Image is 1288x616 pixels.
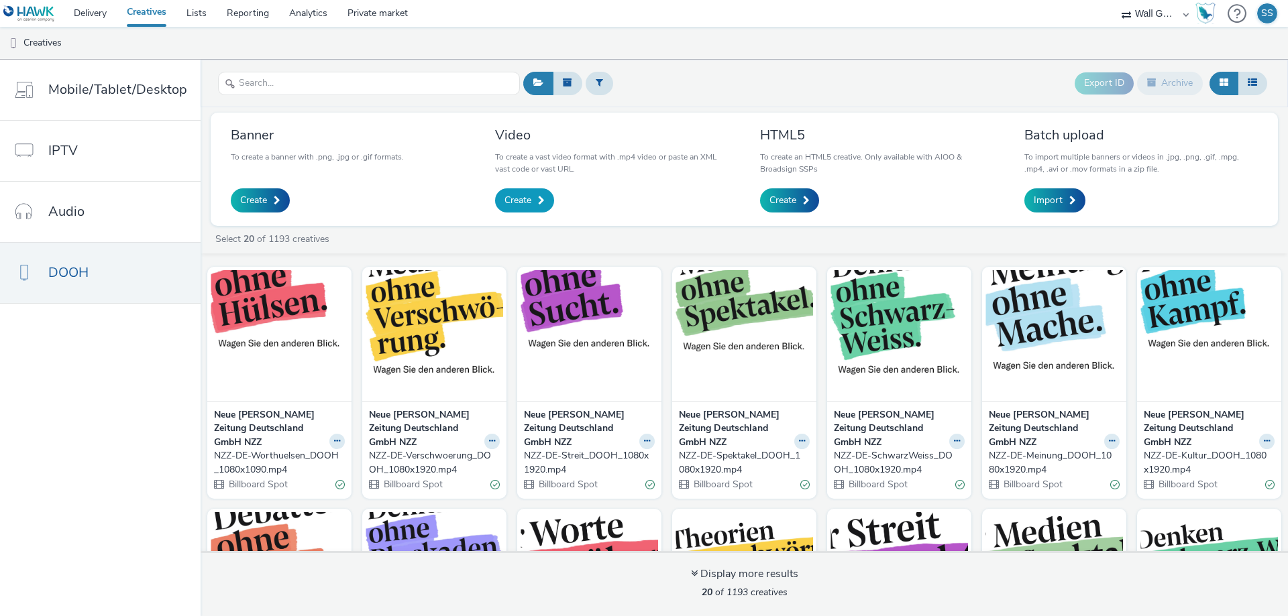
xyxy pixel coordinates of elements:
a: Hawk Academy [1195,3,1221,24]
a: NZZ-DE-Kultur_DOOH_1080x1920.mp4 [1144,449,1275,477]
div: NZZ-DE-Meinung_DOOH_1080x1920.mp4 [989,449,1114,477]
span: Billboard Spot [227,478,288,491]
strong: Neue [PERSON_NAME] Zeitung Deutschland GmbH NZZ [679,408,791,449]
div: SS [1261,3,1273,23]
div: NZZ-DE-Spektakel_DOOH_1080x1920.mp4 [679,449,804,477]
img: undefined Logo [3,5,55,22]
h3: HTML5 [760,126,994,144]
a: NZZ-DE-Meinung_DOOH_1080x1920.mp4 [989,449,1120,477]
img: NZZ-DE-Streit_DOOH_1080x1920.mp4 visual [521,270,658,401]
a: Create [495,188,554,212]
div: NZZ-DE-Streit_DOOH_1080x1920.mp4 [524,449,649,477]
a: Create [760,188,819,212]
div: Valid [1265,478,1275,492]
img: NZZ-DE-Verschwoerung_DOOH_1080x1920.mp4 visual [366,270,503,401]
h3: Video [495,126,729,144]
img: NZZ-DE-Spektakel_DOOH_1080x1920.mp4 visual [676,270,813,401]
div: Valid [490,478,500,492]
img: NZZ-DE-Kultur_DOOH_1080x1920.mp4 visual [1140,270,1278,401]
button: Grid [1210,72,1238,95]
strong: Neue [PERSON_NAME] Zeitung Deutschland GmbH NZZ [989,408,1101,449]
div: Valid [645,478,655,492]
a: NZZ-DE-Spektakel_DOOH_1080x1920.mp4 [679,449,810,477]
a: NZZ-DE-SchwarzWeiss_DOOH_1080x1920.mp4 [834,449,965,477]
img: dooh [7,37,20,50]
div: NZZ-DE-Worthuelsen_DOOH_1080x1090.mp4 [214,449,339,477]
button: Export ID [1075,72,1134,94]
img: Hawk Academy [1195,3,1216,24]
div: Valid [335,478,345,492]
a: Create [231,188,290,212]
button: Table [1238,72,1267,95]
span: Create [504,194,531,207]
span: Mobile/Tablet/Desktop [48,80,187,99]
img: NZZ-DE-Worthuelsen_DOOH_1080x1090.mp4 visual [211,270,348,401]
span: Billboard Spot [1002,478,1063,491]
div: NZZ-DE-SchwarzWeiss_DOOH_1080x1920.mp4 [834,449,959,477]
div: Valid [800,478,810,492]
div: NZZ-DE-Verschwoerung_DOOH_1080x1920.mp4 [369,449,494,477]
span: IPTV [48,141,78,160]
button: Archive [1137,72,1203,95]
span: Billboard Spot [692,478,753,491]
p: To import multiple banners or videos in .jpg, .png, .gif, .mpg, .mp4, .avi or .mov formats in a z... [1024,151,1258,175]
a: NZZ-DE-Worthuelsen_DOOH_1080x1090.mp4 [214,449,345,477]
strong: Neue [PERSON_NAME] Zeitung Deutschland GmbH NZZ [1144,408,1256,449]
span: DOOH [48,263,89,282]
a: NZZ-DE-Streit_DOOH_1080x1920.mp4 [524,449,655,477]
div: NZZ-DE-Kultur_DOOH_1080x1920.mp4 [1144,449,1269,477]
strong: Neue [PERSON_NAME] Zeitung Deutschland GmbH NZZ [834,408,946,449]
div: Valid [955,478,965,492]
img: NZZ-DE-SchwarzWeiss_DOOH_1080x1920.mp4 visual [830,270,968,401]
span: Create [769,194,796,207]
p: To create a vast video format with .mp4 video or paste an XML vast code or vast URL. [495,151,729,175]
strong: 20 [244,233,254,245]
span: Billboard Spot [537,478,598,491]
div: Valid [1110,478,1120,492]
a: NZZ-DE-Verschwoerung_DOOH_1080x1920.mp4 [369,449,500,477]
strong: Neue [PERSON_NAME] Zeitung Deutschland GmbH NZZ [369,408,481,449]
h3: Batch upload [1024,126,1258,144]
p: To create an HTML5 creative. Only available with AIOO & Broadsign SSPs [760,151,994,175]
p: To create a banner with .png, .jpg or .gif formats. [231,151,404,163]
span: Billboard Spot [847,478,908,491]
a: Import [1024,188,1085,212]
span: Import [1034,194,1063,207]
strong: Neue [PERSON_NAME] Zeitung Deutschland GmbH NZZ [214,408,326,449]
span: of 1193 creatives [702,586,788,599]
strong: 20 [702,586,712,599]
span: Create [240,194,267,207]
div: Display more results [691,566,798,582]
strong: Neue [PERSON_NAME] Zeitung Deutschland GmbH NZZ [524,408,636,449]
a: Select of 1193 creatives [214,233,335,245]
input: Search... [218,72,520,95]
h3: Banner [231,126,404,144]
span: Audio [48,202,85,221]
span: Billboard Spot [1157,478,1218,491]
img: NZZ-DE-Meinung_DOOH_1080x1920.mp4 visual [985,270,1123,401]
span: Billboard Spot [382,478,443,491]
